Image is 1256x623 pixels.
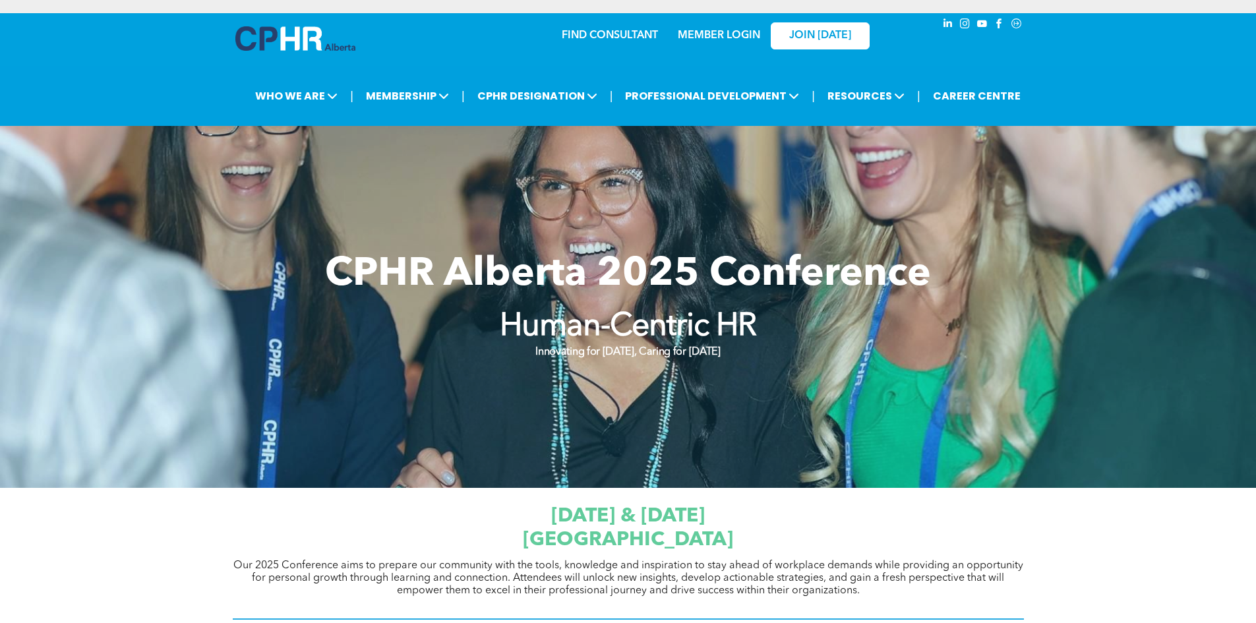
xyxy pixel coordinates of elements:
span: WHO WE ARE [251,84,342,108]
span: RESOURCES [823,84,909,108]
a: linkedin [941,16,955,34]
strong: Innovating for [DATE], Caring for [DATE] [535,347,720,357]
a: JOIN [DATE] [771,22,870,49]
span: CPHR DESIGNATION [473,84,601,108]
li: | [812,82,815,109]
a: CAREER CENTRE [929,84,1025,108]
li: | [610,82,613,109]
span: Our 2025 Conference aims to prepare our community with the tools, knowledge and inspiration to st... [233,560,1023,596]
li: | [462,82,465,109]
span: JOIN [DATE] [789,30,851,42]
span: MEMBERSHIP [362,84,453,108]
span: CPHR Alberta 2025 Conference [325,255,931,295]
a: instagram [958,16,972,34]
a: Social network [1009,16,1024,34]
a: MEMBER LOGIN [678,30,760,41]
span: PROFESSIONAL DEVELOPMENT [621,84,803,108]
span: [GEOGRAPHIC_DATA] [523,530,733,550]
strong: Human-Centric HR [500,311,757,343]
a: facebook [992,16,1007,34]
li: | [917,82,920,109]
li: | [350,82,353,109]
span: [DATE] & [DATE] [551,506,705,526]
img: A blue and white logo for cp alberta [235,26,355,51]
a: FIND CONSULTANT [562,30,658,41]
a: youtube [975,16,990,34]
